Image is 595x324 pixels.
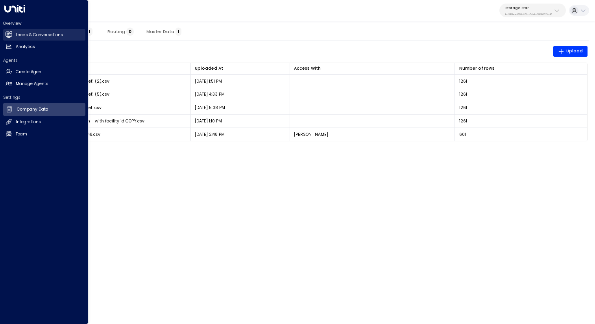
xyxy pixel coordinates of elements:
div: Access With [294,65,451,72]
span: 1 [87,28,92,36]
a: Integrations [3,117,85,128]
a: Leads & Conversations [3,29,85,41]
a: Team [3,128,85,140]
a: Company Data [3,103,85,116]
span: 1261 [459,91,467,97]
span: Upload [558,48,583,55]
p: [DATE] 2:48 PM [195,131,225,137]
p: [PERSON_NAME] [294,131,328,137]
p: [DATE] 1:10 PM [195,118,222,124]
p: [DATE] 1:51 PM [195,78,222,84]
div: File Name [30,65,186,72]
p: Storage Star [505,6,552,10]
div: Uploaded At [195,65,223,72]
span: 1261 [459,105,467,111]
span: 1 [176,28,181,36]
div: Uploaded At [195,65,285,72]
span: 0 [126,28,134,36]
a: Create Agent [3,66,85,78]
p: [DATE] 4:33 PM [195,91,225,97]
button: Upload [553,46,588,57]
span: Master Data [146,29,181,34]
span: Routing [107,29,134,34]
h2: Settings [3,94,85,100]
p: [DATE] 5:08 PM [195,105,225,111]
p: bc340fee-f559-48fc-84eb-70f3f6817ad8 [505,13,552,16]
span: 1261 [459,78,467,84]
h2: Overview [3,20,85,26]
h2: Team [16,131,27,137]
h2: Manage Agents [16,81,48,87]
h2: Analytics [16,44,35,50]
a: Analytics [3,41,85,53]
h2: Leads & Conversations [16,32,63,38]
div: Number of rows [459,65,495,72]
span: 601 [459,131,466,137]
h2: Agents [3,57,85,63]
span: 1261 [459,118,467,124]
h2: Create Agent [16,69,43,75]
div: Number of rows [459,65,583,72]
h2: Integrations [16,119,41,125]
a: Manage Agents [3,78,85,90]
button: Storage Starbc340fee-f559-48fc-84eb-70f3f6817ad8 [499,4,566,17]
h2: Company Data [17,106,48,113]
